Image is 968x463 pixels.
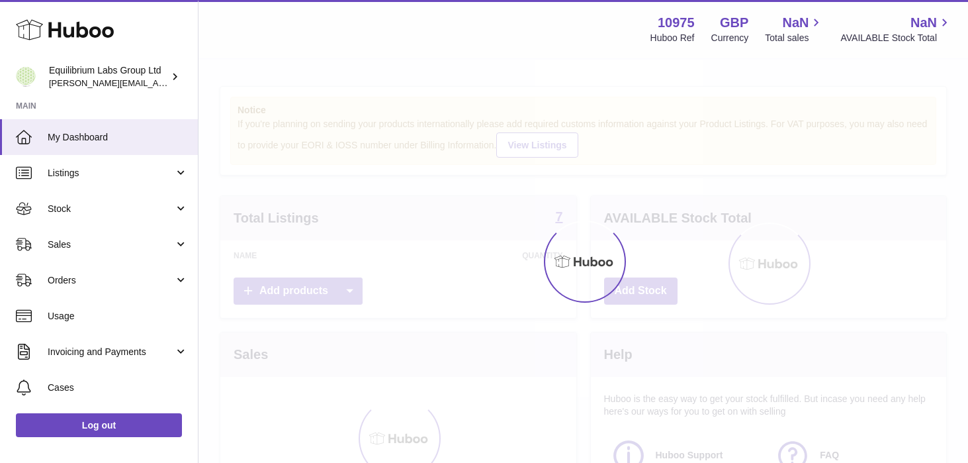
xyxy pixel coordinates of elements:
span: Usage [48,310,188,323]
span: My Dashboard [48,131,188,144]
span: [PERSON_NAME][EMAIL_ADDRESS][DOMAIN_NAME] [49,77,265,88]
img: h.woodrow@theliverclinic.com [16,67,36,87]
div: Huboo Ref [650,32,695,44]
span: NaN [910,14,937,32]
span: Sales [48,238,174,251]
strong: 10975 [658,14,695,32]
strong: GBP [720,14,748,32]
span: Invoicing and Payments [48,346,174,358]
a: NaN AVAILABLE Stock Total [840,14,952,44]
div: Equilibrium Labs Group Ltd [49,64,168,89]
a: NaN Total sales [765,14,824,44]
span: Total sales [765,32,824,44]
span: Orders [48,274,174,287]
span: Stock [48,203,174,215]
div: Currency [711,32,749,44]
span: Listings [48,167,174,180]
span: AVAILABLE Stock Total [840,32,952,44]
span: NaN [782,14,809,32]
a: Log out [16,413,182,437]
span: Cases [48,382,188,394]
